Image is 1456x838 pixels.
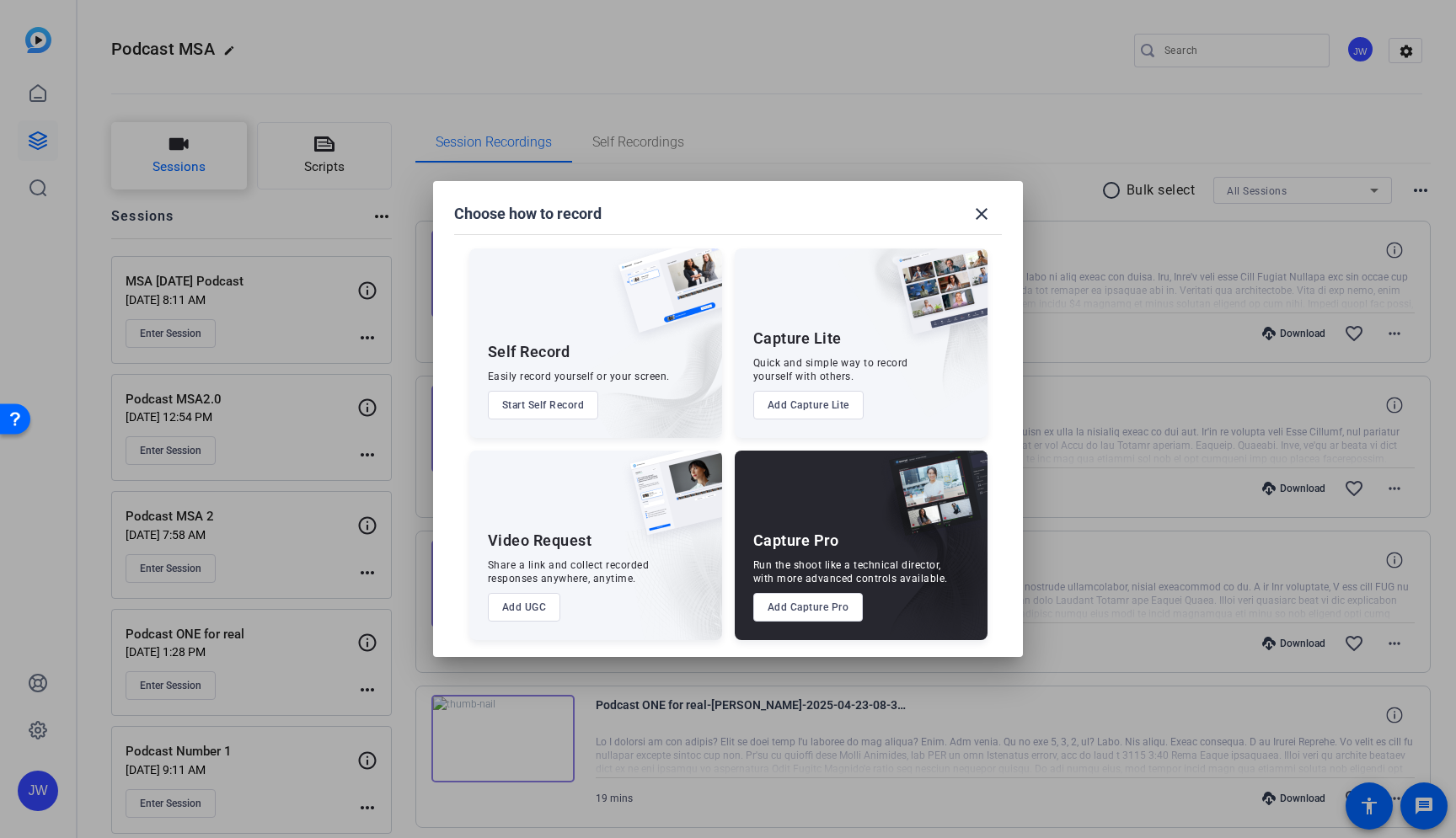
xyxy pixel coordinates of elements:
div: Share a link and collect recorded responses anywhere, anytime. [488,558,650,585]
button: Add Capture Pro [753,593,864,622]
mat-icon: close [972,204,992,224]
div: Run the shoot like a technical director, with more advanced controls available. [753,558,948,585]
button: Add Capture Lite [753,391,864,419]
div: Easily record yourself or your screen. [488,370,670,383]
div: Self Record [488,342,570,362]
div: Video Request [488,531,592,551]
img: ugc-content.png [618,451,722,552]
img: embarkstudio-capture-lite.png [837,248,988,417]
img: capture-pro.png [876,451,988,553]
img: self-record.png [606,248,722,350]
img: embarkstudio-self-record.png [575,285,722,438]
img: embarkstudio-capture-pro.png [863,472,988,640]
div: Capture Pro [753,531,839,551]
img: embarkstudio-ugc-content.png [624,503,722,640]
img: capture-lite.png [883,248,988,351]
button: Add UGC [488,593,561,622]
div: Quick and simple way to record yourself with others. [753,356,908,383]
div: Capture Lite [753,328,842,349]
h1: Choose how to record [454,204,602,224]
button: Start Self Record [488,391,599,419]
